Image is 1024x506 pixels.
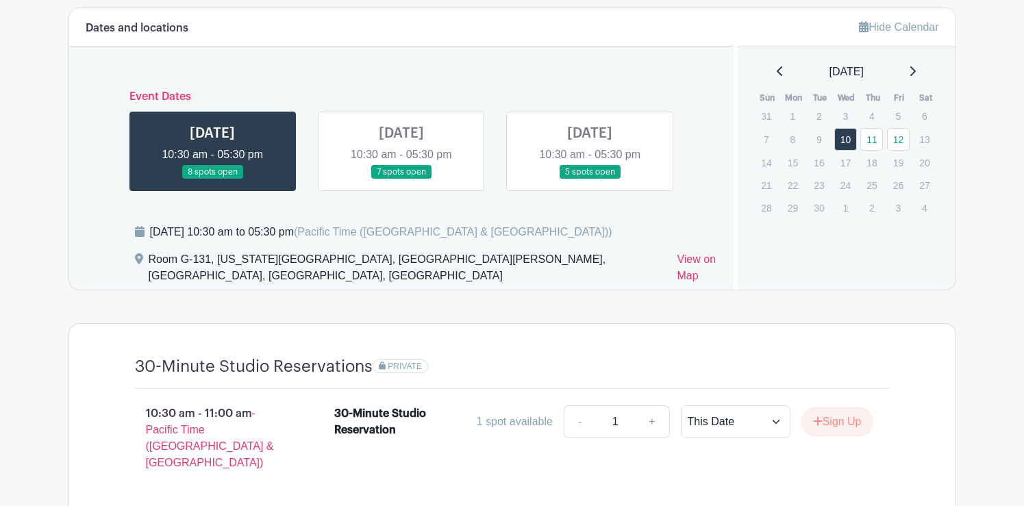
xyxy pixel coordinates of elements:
[86,22,188,35] h6: Dates and locations
[913,197,936,218] p: 4
[755,152,777,173] p: 14
[860,197,883,218] p: 2
[150,224,612,240] div: [DATE] 10:30 am to 05:30 pm
[913,152,936,173] p: 20
[754,91,781,105] th: Sun
[808,105,830,127] p: 2
[149,251,666,290] div: Room G-131, [US_STATE][GEOGRAPHIC_DATA], [GEOGRAPHIC_DATA][PERSON_NAME], [GEOGRAPHIC_DATA], [GEOG...
[808,152,830,173] p: 16
[912,91,939,105] th: Sat
[834,197,857,218] p: 1
[860,128,883,151] a: 11
[635,405,669,438] a: +
[801,407,873,436] button: Sign Up
[388,362,422,371] span: PRIVATE
[860,91,886,105] th: Thu
[755,129,777,150] p: 7
[135,357,373,377] h4: 30-Minute Studio Reservations
[887,152,910,173] p: 19
[887,128,910,151] a: 12
[860,152,883,173] p: 18
[913,175,936,196] p: 27
[913,129,936,150] p: 13
[677,251,717,290] a: View on Map
[860,175,883,196] p: 25
[834,152,857,173] p: 17
[782,105,804,127] p: 1
[887,175,910,196] p: 26
[755,175,777,196] p: 21
[782,197,804,218] p: 29
[294,226,612,238] span: (Pacific Time ([GEOGRAPHIC_DATA] & [GEOGRAPHIC_DATA]))
[781,91,808,105] th: Mon
[113,400,313,477] p: 10:30 am - 11:00 am
[755,197,777,218] p: 28
[834,128,857,151] a: 10
[755,105,777,127] p: 31
[118,90,685,103] h6: Event Dates
[807,91,834,105] th: Tue
[782,129,804,150] p: 8
[808,197,830,218] p: 30
[834,175,857,196] p: 24
[477,414,553,430] div: 1 spot available
[334,405,453,438] div: 30-Minute Studio Reservation
[808,175,830,196] p: 23
[860,105,883,127] p: 4
[886,91,913,105] th: Fri
[782,152,804,173] p: 15
[146,407,274,468] span: - Pacific Time ([GEOGRAPHIC_DATA] & [GEOGRAPHIC_DATA])
[834,105,857,127] p: 3
[834,91,860,105] th: Wed
[887,197,910,218] p: 3
[808,129,830,150] p: 9
[887,105,910,127] p: 5
[913,105,936,127] p: 6
[564,405,595,438] a: -
[782,175,804,196] p: 22
[859,21,938,33] a: Hide Calendar
[829,64,864,80] span: [DATE]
